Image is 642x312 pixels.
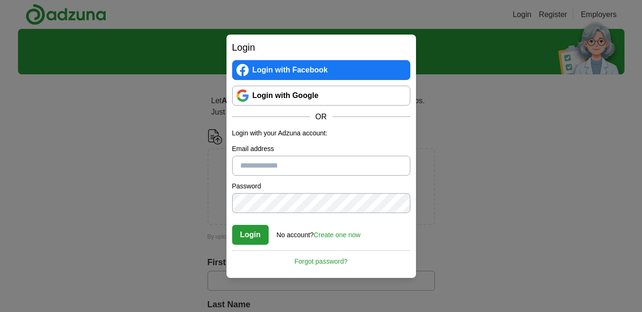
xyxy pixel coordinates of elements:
[232,128,410,138] p: Login with your Adzuna account:
[232,250,410,267] a: Forgot password?
[232,40,410,54] h2: Login
[277,224,361,240] div: No account?
[310,111,333,123] span: OR
[232,225,269,245] button: Login
[232,181,410,191] label: Password
[232,60,410,80] a: Login with Facebook
[232,144,410,154] label: Email address
[314,231,361,239] a: Create one now
[232,86,410,106] a: Login with Google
